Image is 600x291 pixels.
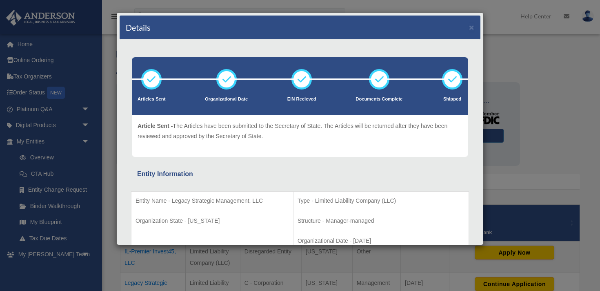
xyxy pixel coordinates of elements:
p: Organizational Date - [DATE] [298,236,464,246]
p: Shipped [442,95,462,103]
p: Entity Name - Legacy Strategic Management, LLC [136,196,289,206]
h4: Details [126,22,151,33]
p: Organization State - [US_STATE] [136,216,289,226]
p: Type - Limited Liability Company (LLC) [298,196,464,206]
p: Organizational Date [205,95,248,103]
div: Entity Information [137,168,463,180]
p: The Articles have been submitted to the Secretary of State. The Articles will be returned after t... [138,121,462,141]
button: × [469,23,474,31]
p: Articles Sent [138,95,165,103]
p: Structure - Manager-managed [298,216,464,226]
p: EIN Recieved [287,95,316,103]
span: Article Sent - [138,123,173,129]
p: Documents Complete [356,95,402,103]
